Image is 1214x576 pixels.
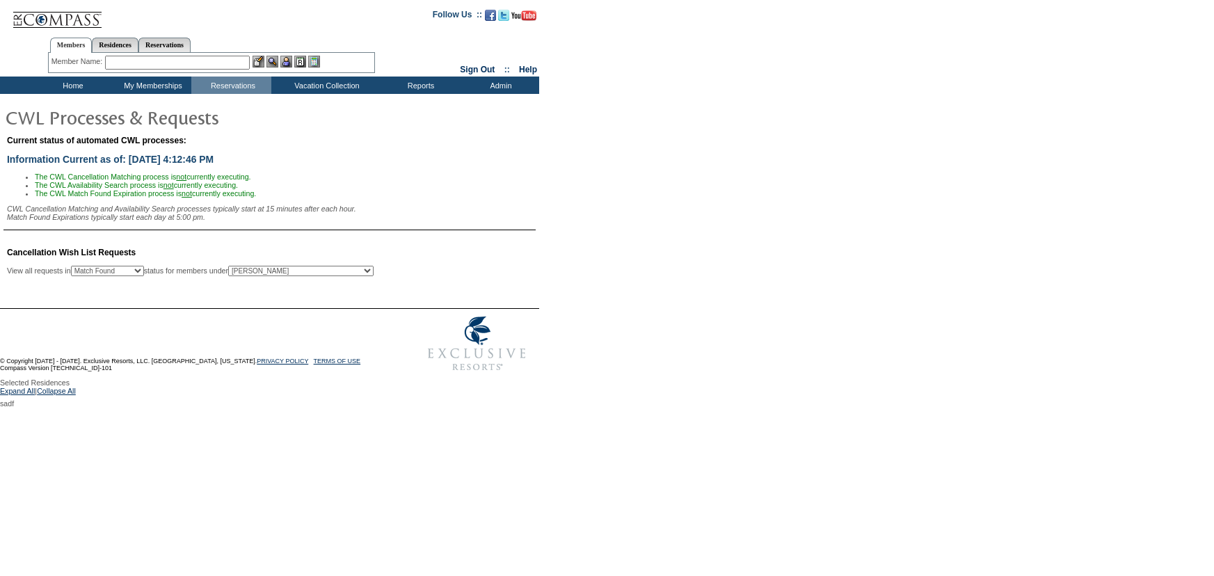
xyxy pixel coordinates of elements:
img: Exclusive Resorts [415,309,539,378]
a: Reservations [138,38,191,52]
div: View all requests in status for members under [7,266,374,276]
img: Follow us on Twitter [498,10,509,21]
a: Sign Out [460,65,495,74]
a: Residences [92,38,138,52]
a: Subscribe to our YouTube Channel [511,14,536,22]
a: Follow us on Twitter [498,14,509,22]
a: Help [519,65,537,74]
u: not [182,189,192,198]
div: Member Name: [51,56,105,67]
span: The CWL Match Found Expiration process is currently executing. [35,189,256,198]
span: :: [504,65,510,74]
a: Become our fan on Facebook [485,14,496,22]
td: My Memberships [111,77,191,94]
td: Vacation Collection [271,77,379,94]
td: Reservations [191,77,271,94]
u: not [176,173,186,181]
img: b_calculator.gif [308,56,320,67]
img: Become our fan on Facebook [485,10,496,21]
span: The CWL Cancellation Matching process is currently executing. [35,173,251,181]
a: Collapse All [37,387,76,399]
span: Information Current as of: [DATE] 4:12:46 PM [7,154,214,165]
a: TERMS OF USE [314,358,361,365]
td: Follow Us :: [433,8,482,25]
img: Impersonate [280,56,292,67]
img: View [266,56,278,67]
span: Current status of automated CWL processes: [7,136,186,145]
td: Admin [459,77,539,94]
a: Members [50,38,93,53]
span: The CWL Availability Search process is currently executing. [35,181,238,189]
img: Reservations [294,56,306,67]
img: Subscribe to our YouTube Channel [511,10,536,21]
div: CWL Cancellation Matching and Availability Search processes typically start at 15 minutes after e... [7,205,536,221]
u: not [163,181,174,189]
img: b_edit.gif [253,56,264,67]
td: Home [31,77,111,94]
a: PRIVACY POLICY [257,358,308,365]
td: Reports [379,77,459,94]
span: Cancellation Wish List Requests [7,248,136,257]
